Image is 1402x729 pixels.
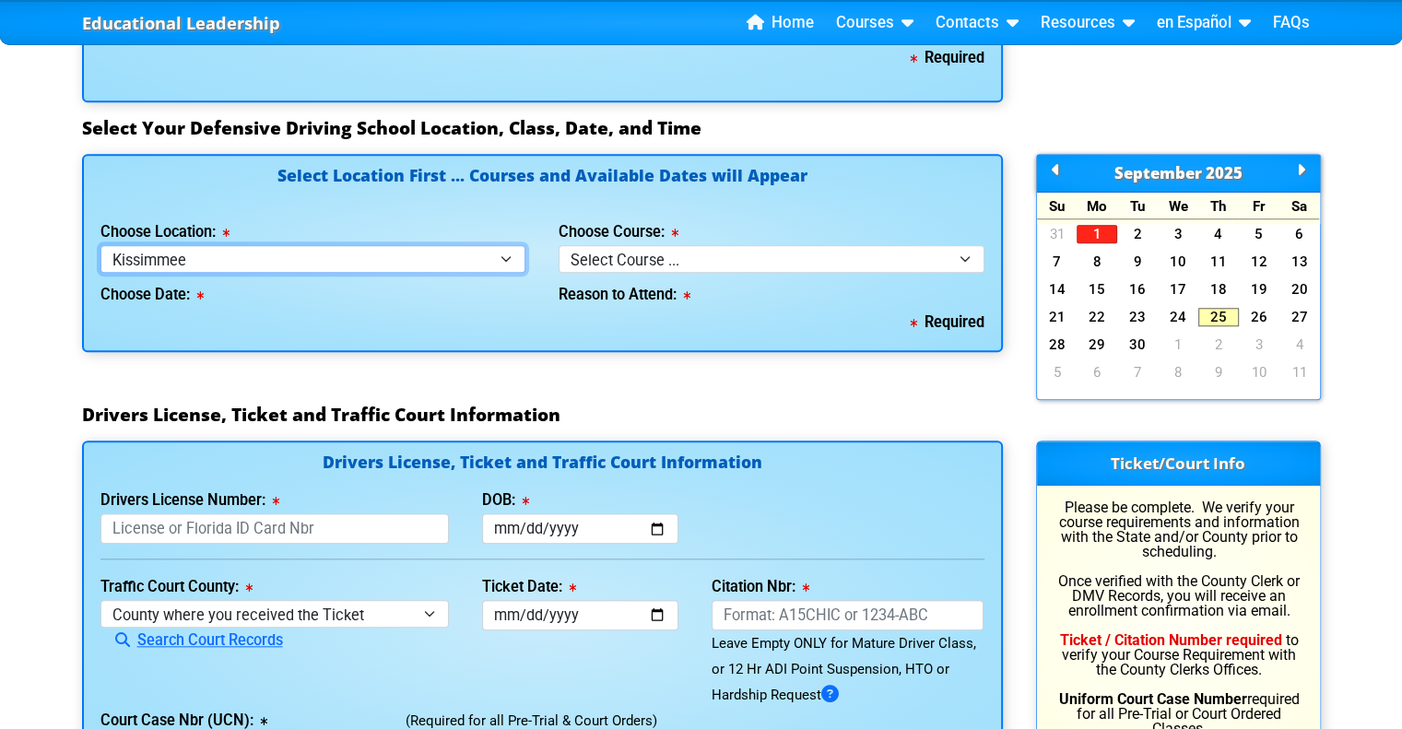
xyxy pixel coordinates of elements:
[100,631,283,649] a: Search Court Records
[1033,9,1142,37] a: Resources
[100,168,984,206] h4: Select Location First ... Courses and Available Dates will Appear
[1239,193,1279,219] div: Fr
[1158,253,1198,271] a: 10
[100,580,253,594] label: Traffic Court County:
[1037,253,1078,271] a: 7
[100,454,984,474] h4: Drivers License, Ticket and Traffic Court Information
[1198,253,1239,271] a: 11
[1279,253,1320,271] a: 13
[1158,280,1198,299] a: 17
[559,225,678,240] label: Choose Course:
[1158,335,1198,354] a: 1
[1037,193,1078,219] div: Su
[1158,225,1198,243] a: 3
[1114,162,1202,183] span: September
[482,493,529,508] label: DOB:
[1037,363,1078,382] a: 5
[100,713,267,728] label: Court Case Nbr (UCN):
[1117,280,1158,299] a: 16
[1266,9,1317,37] a: FAQs
[1279,225,1320,243] a: 6
[712,630,984,708] div: Leave Empty ONLY for Mature Driver Class, or 12 Hr ADI Point Suspension, HTO or Hardship Request
[1077,363,1117,382] a: 6
[100,513,450,544] input: License or Florida ID Card Nbr
[911,49,984,66] b: Required
[712,580,809,594] label: Citation Nbr:
[1117,308,1158,326] a: 23
[482,513,678,544] input: mm/dd/yyyy
[928,9,1026,37] a: Contacts
[82,404,1321,426] h3: Drivers License, Ticket and Traffic Court Information
[1198,280,1239,299] a: 18
[82,8,280,39] a: Educational Leadership
[1158,363,1198,382] a: 8
[1158,308,1198,326] a: 24
[1037,225,1078,243] a: 31
[1239,335,1279,354] a: 3
[1037,335,1078,354] a: 28
[712,600,984,630] input: Format: A15CHIC or 1234-ABC
[1077,280,1117,299] a: 15
[100,288,204,302] label: Choose Date:
[1198,193,1239,219] div: Th
[1117,363,1158,382] a: 7
[82,117,1321,139] h3: Select Your Defensive Driving School Location, Class, Date, and Time
[1198,335,1239,354] a: 2
[1198,225,1239,243] a: 4
[1158,193,1198,219] div: We
[1117,193,1158,219] div: Tu
[1059,690,1247,708] b: Uniform Court Case Number
[1037,441,1320,486] h3: Ticket/Court Info
[1279,308,1320,326] a: 27
[1117,225,1158,243] a: 2
[1077,225,1117,243] a: 1
[1077,335,1117,354] a: 29
[1279,280,1320,299] a: 20
[559,288,690,302] label: Reason to Attend:
[1117,335,1158,354] a: 30
[1239,363,1279,382] a: 10
[1239,308,1279,326] a: 26
[482,580,576,594] label: Ticket Date:
[1117,253,1158,271] a: 9
[1077,308,1117,326] a: 22
[1239,280,1279,299] a: 19
[1279,363,1320,382] a: 11
[1279,193,1320,219] div: Sa
[1206,162,1243,183] span: 2025
[482,600,678,630] input: mm/dd/yyyy
[1077,253,1117,271] a: 8
[1198,308,1239,326] a: 25
[1239,225,1279,243] a: 5
[1060,631,1282,649] b: Ticket / Citation Number required
[1149,9,1258,37] a: en Español
[829,9,921,37] a: Courses
[100,493,279,508] label: Drivers License Number:
[1037,280,1078,299] a: 14
[1037,308,1078,326] a: 21
[911,313,984,331] b: Required
[1077,193,1117,219] div: Mo
[1239,253,1279,271] a: 12
[739,9,821,37] a: Home
[1198,363,1239,382] a: 9
[1279,335,1320,354] a: 4
[100,225,230,240] label: Choose Location:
